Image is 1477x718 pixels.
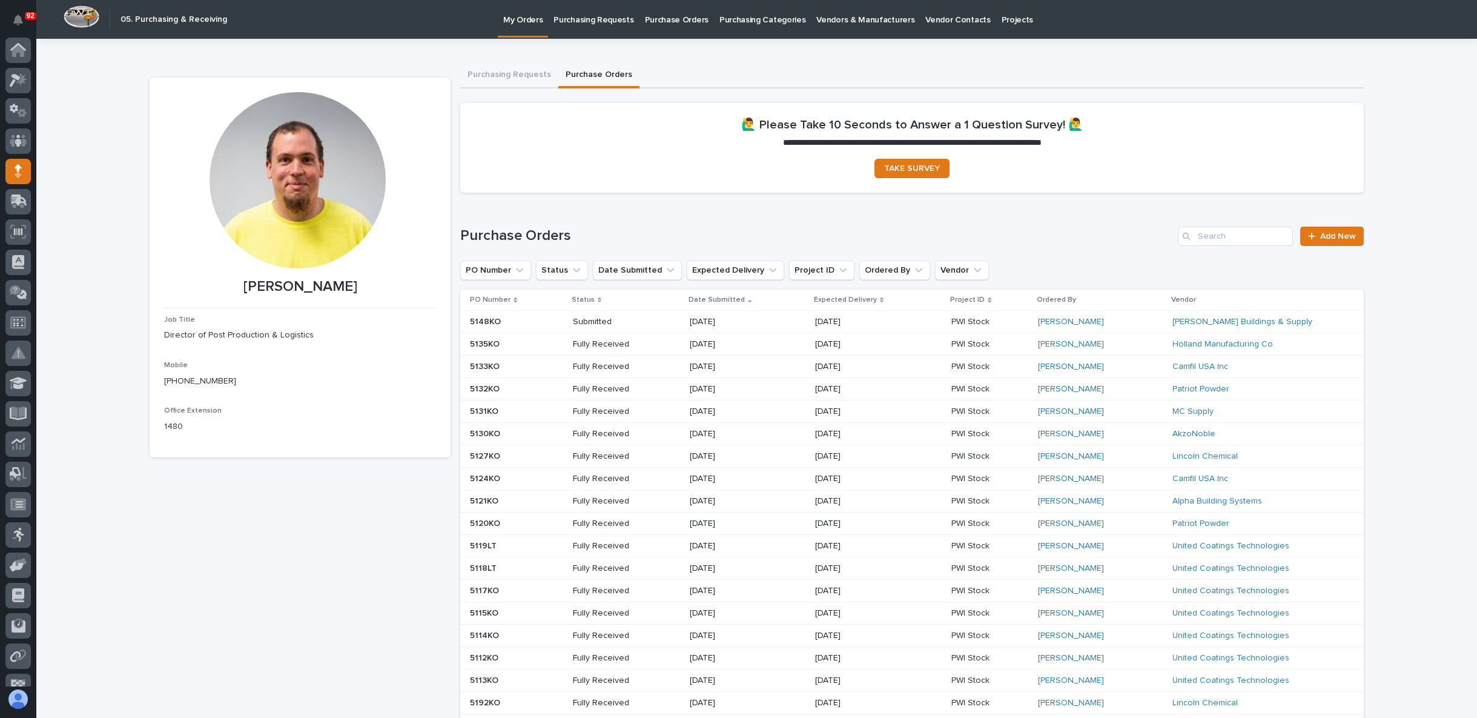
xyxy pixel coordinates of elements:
[1172,653,1289,663] a: United Coatings Technologies
[573,339,659,350] p: Fully Received
[1038,653,1104,663] a: [PERSON_NAME]
[815,384,902,394] p: [DATE]
[951,539,992,551] p: PWI Stock
[164,329,436,342] p: Director of Post Production & Logistics
[789,261,854,280] button: Project ID
[460,445,1364,468] tr: 5127KO5127KO Fully Received[DATE][DATE]PWI StockPWI Stock [PERSON_NAME] Lincoln Chemical
[951,583,992,596] p: PWI Stock
[951,337,992,350] p: PWI Stock
[815,451,902,462] p: [DATE]
[815,519,902,529] p: [DATE]
[741,118,1083,132] h2: 🙋‍♂️ Please Take 10 Seconds to Answer a 1 Question Survey! 🙋‍♂️
[690,496,776,507] p: [DATE]
[951,427,992,439] p: PWI Stock
[951,494,992,507] p: PWI Stock
[164,420,436,433] p: 1480
[815,698,902,708] p: [DATE]
[951,673,992,686] p: PWI Stock
[164,278,436,296] p: [PERSON_NAME]
[690,608,776,619] p: [DATE]
[573,631,659,641] p: Fully Received
[1300,227,1364,246] a: Add New
[470,606,501,619] p: 5115KO
[1172,586,1289,596] a: United Coatings Technologies
[460,227,1173,245] h1: Purchase Orders
[1038,362,1104,372] a: [PERSON_NAME]
[121,15,227,25] h2: 05. Purchasing & Receiving
[689,293,745,307] p: Date Submitted
[1038,541,1104,551] a: [PERSON_NAME]
[1038,519,1104,529] a: [PERSON_NAME]
[460,580,1364,602] tr: 5117KO5117KO Fully Received[DATE][DATE]PWI StockPWI Stock [PERSON_NAME] United Coatings Technologies
[164,362,188,369] span: Mobile
[815,339,902,350] p: [DATE]
[690,519,776,529] p: [DATE]
[460,63,558,88] button: Purchasing Requests
[573,474,659,484] p: Fully Received
[5,7,31,33] button: Notifications
[815,429,902,439] p: [DATE]
[815,586,902,596] p: [DATE]
[1172,563,1289,574] a: United Coatings Technologies
[1038,608,1104,619] a: [PERSON_NAME]
[1038,586,1104,596] a: [PERSON_NAME]
[573,608,659,619] p: Fully Received
[1178,227,1293,246] input: Search
[470,359,502,372] p: 5133KO
[690,631,776,641] p: [DATE]
[573,429,659,439] p: Fully Received
[470,628,501,641] p: 5114KO
[470,539,499,551] p: 5119LT
[1038,631,1104,641] a: [PERSON_NAME]
[15,15,31,34] div: Notifications92
[27,12,35,20] p: 92
[573,317,659,327] p: Submitted
[460,670,1364,692] tr: 5113KO5113KO Fully Received[DATE][DATE]PWI StockPWI Stock [PERSON_NAME] United Coatings Technologies
[1172,317,1312,327] a: [PERSON_NAME] Buildings & Supply
[815,653,902,663] p: [DATE]
[573,676,659,686] p: Fully Received
[951,404,992,417] p: PWI Stock
[573,496,659,507] p: Fully Received
[573,519,659,529] p: Fully Received
[573,563,659,574] p: Fully Received
[690,339,776,350] p: [DATE]
[460,333,1364,356] tr: 5135KO5135KO Fully Received[DATE][DATE]PWI StockPWI Stock [PERSON_NAME] Holland Manufacturing Co
[573,407,659,417] p: Fully Received
[690,541,776,551] p: [DATE]
[690,407,776,417] p: [DATE]
[951,382,992,394] p: PWI Stock
[1172,474,1228,484] a: Camfil USA Inc
[572,293,595,307] p: Status
[859,261,930,280] button: Ordered By
[1038,339,1104,350] a: [PERSON_NAME]
[460,311,1364,333] tr: 5148KO5148KO Submitted[DATE][DATE]PWI StockPWI Stock [PERSON_NAME] [PERSON_NAME] Buildings & Supply
[951,561,992,574] p: PWI Stock
[1038,676,1104,686] a: [PERSON_NAME]
[1038,451,1104,462] a: [PERSON_NAME]
[1038,563,1104,574] a: [PERSON_NAME]
[1037,293,1076,307] p: Ordered By
[573,362,659,372] p: Fully Received
[470,293,511,307] p: PO Number
[814,293,877,307] p: Expected Delivery
[1172,496,1262,507] a: Alpha Building Systems
[951,471,992,484] p: PWI Stock
[884,164,940,173] span: TAKE SURVEY
[470,561,499,574] p: 5118LT
[573,384,659,394] p: Fully Received
[470,494,501,507] p: 5121KO
[460,625,1364,647] tr: 5114KO5114KO Fully Received[DATE][DATE]PWI StockPWI Stock [PERSON_NAME] United Coatings Technologies
[470,583,501,596] p: 5117KO
[1038,429,1104,439] a: [PERSON_NAME]
[470,696,503,708] p: 5192KO
[815,317,902,327] p: [DATE]
[1172,519,1229,529] a: Patriot Powder
[164,377,236,385] a: [PHONE_NUMBER]
[815,496,902,507] p: [DATE]
[874,159,950,178] a: TAKE SURVEY
[1038,407,1104,417] a: [PERSON_NAME]
[470,404,501,417] p: 5131KO
[1172,698,1238,708] a: Lincoln Chemical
